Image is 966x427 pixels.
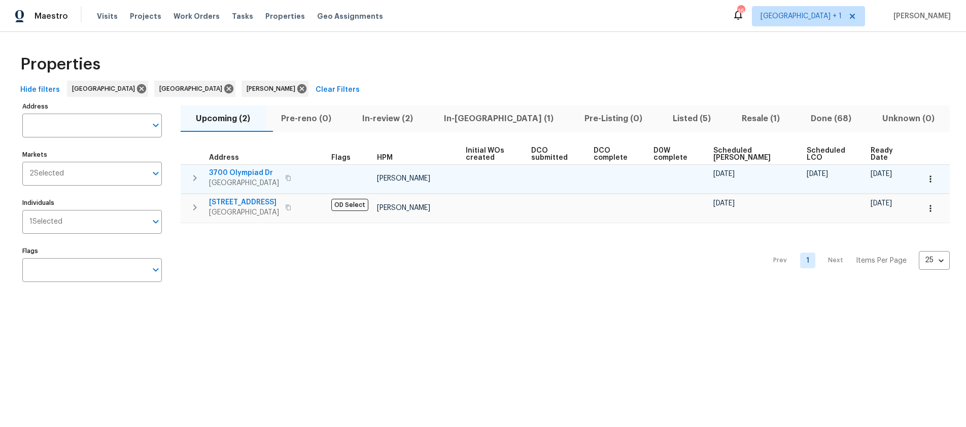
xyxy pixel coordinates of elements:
span: Work Orders [174,11,220,21]
span: Scheduled LCO [807,147,853,161]
span: [PERSON_NAME] [247,84,299,94]
span: [DATE] [713,170,735,177]
span: Address [209,154,239,161]
button: Open [149,166,163,181]
label: Markets [22,152,162,158]
span: [DATE] [871,170,892,177]
button: Open [149,263,163,277]
span: Initial WOs created [466,147,514,161]
span: In-review (2) [353,112,423,126]
span: Ready Date [871,147,902,161]
span: [PERSON_NAME] [377,204,430,211]
label: Address [22,103,162,110]
nav: Pagination Navigation [764,229,950,292]
span: 2 Selected [29,169,64,178]
div: [GEOGRAPHIC_DATA] [67,81,148,97]
span: Listed (5) [664,112,720,126]
button: Open [149,118,163,132]
span: D0W complete [653,147,696,161]
span: [PERSON_NAME] [377,175,430,182]
span: Resale (1) [733,112,789,126]
div: 16 [737,6,744,16]
span: HPM [377,154,393,161]
span: Tasks [232,13,253,20]
span: [GEOGRAPHIC_DATA] [209,207,279,218]
span: Upcoming (2) [187,112,260,126]
p: Items Per Page [856,256,907,266]
a: Goto page 1 [800,253,815,268]
div: [PERSON_NAME] [241,81,308,97]
span: 3700 Olympiad Dr [209,168,279,178]
span: Clear Filters [316,84,360,96]
span: DCO submitted [531,147,576,161]
span: Geo Assignments [317,11,383,21]
span: Pre-reno (0) [272,112,341,126]
span: [GEOGRAPHIC_DATA] + 1 [761,11,842,21]
button: Clear Filters [312,81,364,99]
div: 25 [919,247,950,273]
span: [GEOGRAPHIC_DATA] [72,84,139,94]
span: Pre-Listing (0) [575,112,651,126]
span: [STREET_ADDRESS] [209,197,279,207]
span: [PERSON_NAME] [889,11,951,21]
span: Done (68) [801,112,860,126]
span: Maestro [34,11,68,21]
span: Flags [331,154,351,161]
span: [DATE] [807,170,828,177]
span: Visits [97,11,118,21]
span: [DATE] [871,200,892,207]
span: [GEOGRAPHIC_DATA] [159,84,226,94]
span: [GEOGRAPHIC_DATA] [209,178,279,188]
span: Projects [130,11,161,21]
span: Unknown (0) [873,112,944,126]
span: 1 Selected [29,218,62,226]
label: Individuals [22,200,162,206]
span: Hide filters [20,84,60,96]
span: Properties [265,11,305,21]
button: Hide filters [16,81,64,99]
span: [DATE] [713,200,735,207]
label: Flags [22,248,162,254]
span: Scheduled [PERSON_NAME] [713,147,790,161]
button: Open [149,215,163,229]
div: [GEOGRAPHIC_DATA] [154,81,235,97]
span: DCO complete [594,147,636,161]
span: In-[GEOGRAPHIC_DATA] (1) [434,112,563,126]
span: Properties [20,59,100,69]
span: OD Select [331,199,368,211]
